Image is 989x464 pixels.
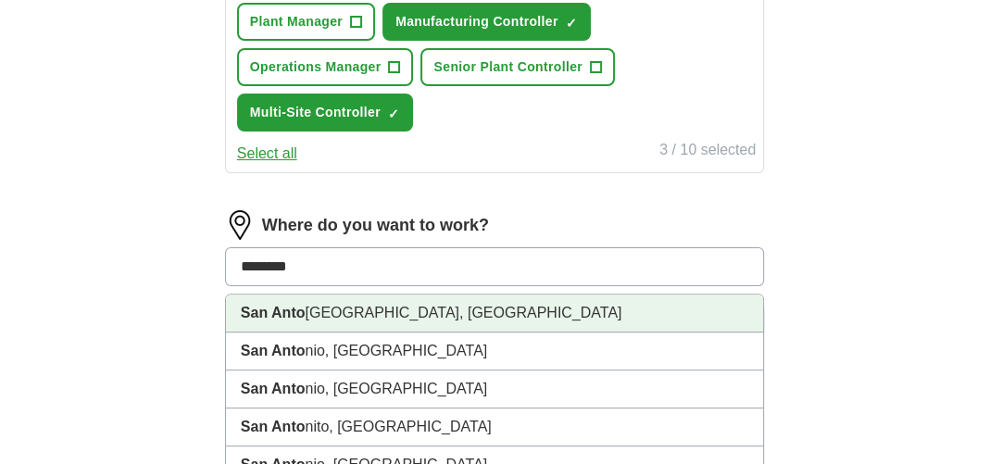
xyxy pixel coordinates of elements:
[241,381,306,396] strong: San Anto
[225,210,255,240] img: location.png
[433,57,582,77] span: Senior Plant Controller
[382,3,591,41] button: Manufacturing Controller✓
[237,3,375,41] button: Plant Manager
[566,16,577,31] span: ✓
[250,103,381,122] span: Multi-Site Controller
[250,12,343,31] span: Plant Manager
[262,213,489,238] label: Where do you want to work?
[226,370,763,408] li: nio, [GEOGRAPHIC_DATA]
[226,332,763,370] li: nio, [GEOGRAPHIC_DATA]
[237,94,413,132] button: Multi-Site Controller✓
[241,343,306,358] strong: San Anto
[237,143,297,165] button: Select all
[388,107,399,121] span: ✓
[226,295,763,332] li: [GEOGRAPHIC_DATA], [GEOGRAPHIC_DATA]
[659,139,756,165] div: 3 / 10 selected
[395,12,558,31] span: Manufacturing Controller
[420,48,615,86] button: Senior Plant Controller
[237,48,414,86] button: Operations Manager
[241,419,306,434] strong: San Anto
[226,408,763,446] li: nito, [GEOGRAPHIC_DATA]
[241,305,306,320] strong: San Anto
[250,57,382,77] span: Operations Manager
